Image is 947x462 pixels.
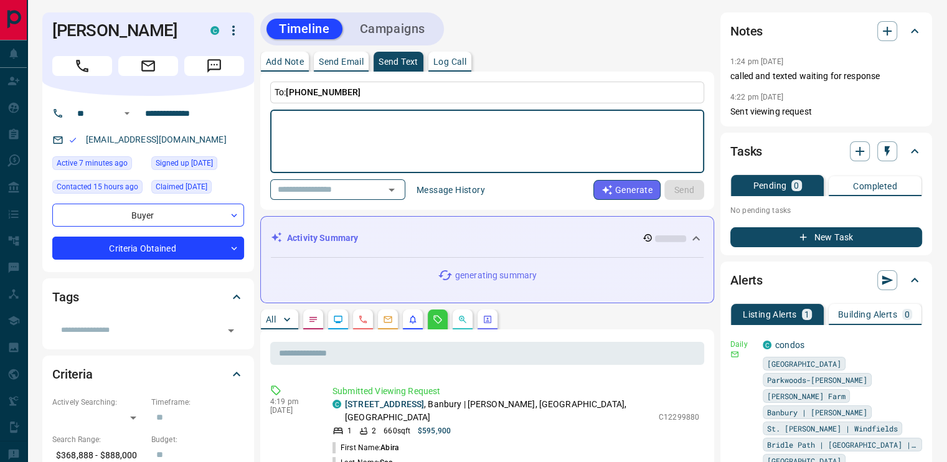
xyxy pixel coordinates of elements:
[730,265,922,295] div: Alerts
[86,134,227,144] a: [EMAIL_ADDRESS][DOMAIN_NAME]
[730,136,922,166] div: Tasks
[483,314,492,324] svg: Agent Actions
[767,438,918,451] span: Bridle Path | [GEOGRAPHIC_DATA] | [GEOGRAPHIC_DATA][PERSON_NAME]
[222,322,240,339] button: Open
[347,425,352,436] p: 1
[151,156,244,174] div: Tue Jul 22 2025
[52,204,244,227] div: Buyer
[794,181,799,190] p: 0
[853,182,897,191] p: Completed
[775,340,804,350] a: condos
[838,310,897,319] p: Building Alerts
[151,397,244,408] p: Timeframe:
[418,425,451,436] p: $595,900
[730,16,922,46] div: Notes
[52,287,78,307] h2: Tags
[730,227,922,247] button: New Task
[184,56,244,76] span: Message
[347,19,438,39] button: Campaigns
[730,350,739,359] svg: Email
[266,57,304,66] p: Add Note
[52,434,145,445] p: Search Range:
[52,180,145,197] div: Tue Aug 12 2025
[333,314,343,324] svg: Lead Browsing Activity
[68,136,77,144] svg: Email Valid
[286,87,360,97] span: [PHONE_NUMBER]
[730,339,755,350] p: Daily
[270,82,704,103] p: To:
[379,57,418,66] p: Send Text
[52,282,244,312] div: Tags
[743,310,797,319] p: Listing Alerts
[433,314,443,324] svg: Requests
[120,106,134,121] button: Open
[52,21,192,40] h1: [PERSON_NAME]
[270,397,314,406] p: 4:19 pm
[52,56,112,76] span: Call
[57,181,138,193] span: Contacted 15 hours ago
[156,181,207,193] span: Claimed [DATE]
[905,310,910,319] p: 0
[57,157,128,169] span: Active 7 minutes ago
[345,399,424,409] a: [STREET_ADDRESS]
[52,397,145,408] p: Actively Searching:
[593,180,661,200] button: Generate
[384,425,410,436] p: 660 sqft
[767,422,898,435] span: St. [PERSON_NAME] | Windfields
[332,442,398,453] p: First Name:
[433,57,466,66] p: Log Call
[753,181,786,190] p: Pending
[151,180,244,197] div: Tue Jul 22 2025
[730,105,922,118] p: Sent viewing request
[458,314,468,324] svg: Opportunities
[118,56,178,76] span: Email
[332,385,699,398] p: Submitted Viewing Request
[372,425,376,436] p: 2
[730,93,783,101] p: 4:22 pm [DATE]
[266,19,342,39] button: Timeline
[408,314,418,324] svg: Listing Alerts
[383,181,400,199] button: Open
[271,227,704,250] div: Activity Summary
[308,314,318,324] svg: Notes
[332,400,341,408] div: condos.ca
[767,357,841,370] span: [GEOGRAPHIC_DATA]
[767,374,867,386] span: Parkwoods-[PERSON_NAME]
[52,156,145,174] div: Wed Aug 13 2025
[52,359,244,389] div: Criteria
[345,398,653,424] p: , Banbury | [PERSON_NAME], [GEOGRAPHIC_DATA], [GEOGRAPHIC_DATA]
[319,57,364,66] p: Send Email
[52,237,244,260] div: Criteria Obtained
[767,406,867,418] span: Banbury | [PERSON_NAME]
[266,315,276,324] p: All
[730,270,763,290] h2: Alerts
[730,57,783,66] p: 1:24 pm [DATE]
[767,390,846,402] span: [PERSON_NAME] Farm
[156,157,213,169] span: Signed up [DATE]
[730,70,922,83] p: called and texted waiting for response
[804,310,809,319] p: 1
[409,180,492,200] button: Message History
[270,406,314,415] p: [DATE]
[659,412,699,423] p: C12299880
[358,314,368,324] svg: Calls
[287,232,358,245] p: Activity Summary
[730,201,922,220] p: No pending tasks
[730,21,763,41] h2: Notes
[151,434,244,445] p: Budget:
[210,26,219,35] div: condos.ca
[383,314,393,324] svg: Emails
[52,364,93,384] h2: Criteria
[763,341,771,349] div: condos.ca
[380,443,398,452] span: Abira
[455,269,537,282] p: generating summary
[730,141,762,161] h2: Tasks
